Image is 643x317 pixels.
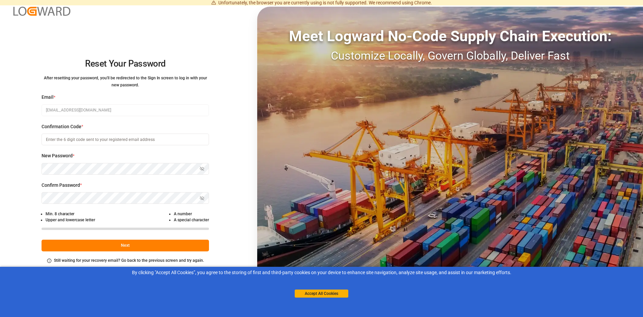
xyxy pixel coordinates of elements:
[174,218,209,222] small: A special character
[42,152,73,159] span: New Password
[46,211,95,217] li: Min. 8 character
[42,240,209,251] button: Next
[42,94,54,101] span: Email
[42,182,80,189] span: Confirm Password
[42,53,209,75] h2: Reset Your Password
[257,47,643,64] div: Customize Locally, Govern Globally, Deliver Fast
[295,290,348,298] button: Accept All Cookies
[42,123,81,130] span: Confirmation Code
[257,25,643,47] div: Meet Logward No-Code Supply Chain Execution:
[42,134,209,145] input: Enter the 6 digit code sent to your registered email address
[46,218,95,222] small: Upper and lowercase letter
[5,269,638,276] div: By clicking "Accept All Cookies”, you agree to the storing of first and third-party cookies on yo...
[42,104,209,116] input: Enter your email
[174,212,192,216] small: A number
[54,258,204,263] small: Still waiting for your recovery email? Go back to the previous screen and try again.
[44,76,207,87] small: After resetting your password, you'll be redirected to the Sign In screen to log in with your new...
[13,7,70,16] img: Logward_new_orange.png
